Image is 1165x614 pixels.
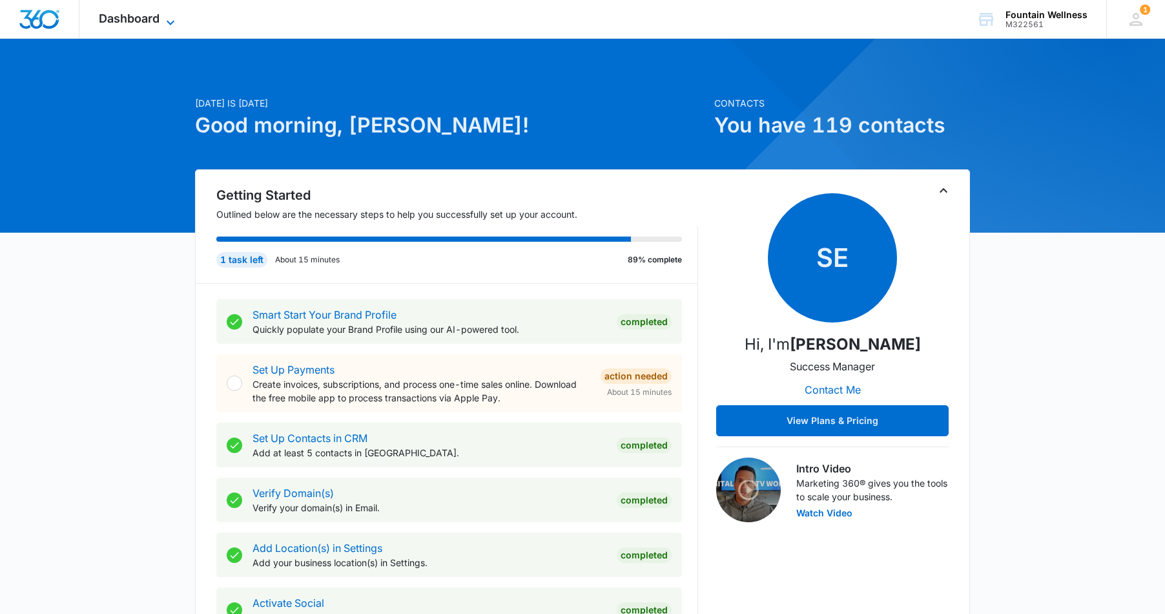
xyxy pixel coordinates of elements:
[768,193,897,323] span: SE
[216,252,267,268] div: 1 task left
[796,476,949,503] p: Marketing 360® gives you the tools to scale your business.
[275,254,340,266] p: About 15 minutes
[716,405,949,436] button: View Plans & Pricing
[607,386,672,398] span: About 15 minutes
[745,333,921,356] p: Hi, I'm
[253,487,334,500] a: Verify Domain(s)
[796,461,949,476] h3: Intro Video
[617,547,672,563] div: Completed
[796,509,852,518] button: Watch Video
[716,458,781,522] img: Intro Video
[1005,10,1088,20] div: account name
[1140,5,1150,15] div: notifications count
[617,314,672,330] div: Completed
[714,96,970,110] p: Contacts
[253,432,367,445] a: Set Up Contacts in CRM
[714,110,970,141] h1: You have 119 contacts
[195,110,706,141] h1: Good morning, [PERSON_NAME]!
[253,556,606,569] p: Add your business location(s) in Settings.
[790,359,875,374] p: Success Manager
[195,96,706,110] p: [DATE] is [DATE]
[617,438,672,453] div: Completed
[628,254,682,266] p: 89% complete
[792,374,874,405] button: Contact Me
[1005,20,1088,29] div: account id
[216,185,698,205] h2: Getting Started
[936,183,951,198] button: Toggle Collapse
[253,377,590,405] p: Create invoices, subscriptions, and process one-time sales online. Download the free mobile app t...
[99,12,160,25] span: Dashboard
[216,207,698,221] p: Outlined below are the necessary steps to help you successfully set up your account.
[253,323,606,336] p: Quickly populate your Brand Profile using our AI-powered tool.
[253,597,324,609] a: Activate Social
[253,363,335,376] a: Set Up Payments
[617,492,672,508] div: Completed
[790,335,921,354] strong: [PERSON_NAME]
[1140,5,1150,15] span: 1
[253,446,606,460] p: Add at least 5 contacts in [GEOGRAPHIC_DATA].
[253,542,382,555] a: Add Location(s) in Settings
[253,501,606,514] p: Verify your domain(s) in Email.
[601,368,672,384] div: Action Needed
[253,308,397,321] a: Smart Start Your Brand Profile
